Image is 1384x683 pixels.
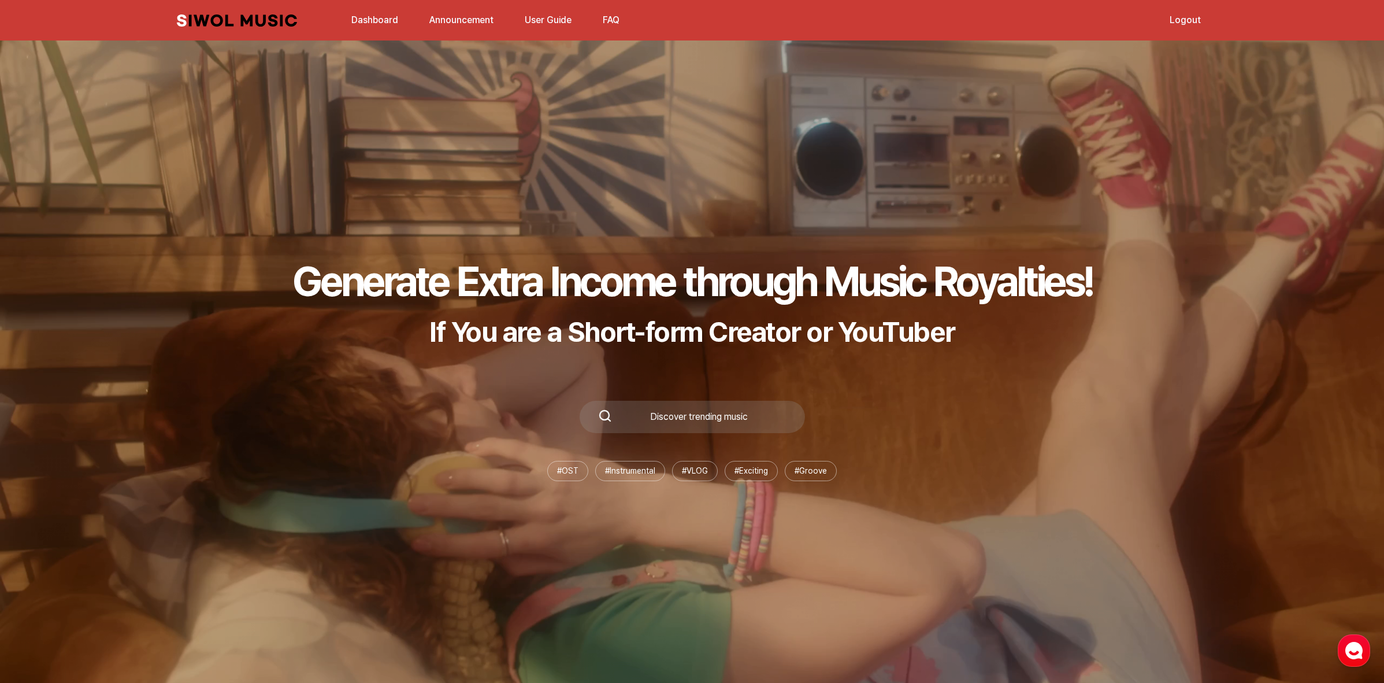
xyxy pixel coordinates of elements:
a: Dashboard [344,8,405,32]
a: Announcement [422,8,500,32]
li: # VLOG [672,461,718,481]
button: FAQ [596,6,626,34]
p: If You are a Short-form Creator or YouTuber [292,315,1092,349]
li: # Groove [785,461,837,481]
li: # Instrumental [595,461,665,481]
div: Discover trending music [612,412,786,422]
li: # Exciting [725,461,778,481]
h1: Generate Extra Income through Music Royalties! [292,256,1092,306]
a: Logout [1163,8,1208,32]
a: User Guide [518,8,578,32]
li: # OST [547,461,588,481]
